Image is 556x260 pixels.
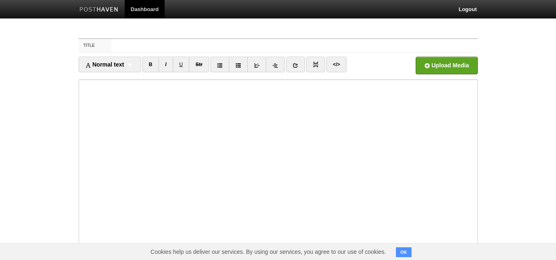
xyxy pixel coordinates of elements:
[326,57,347,72] a: </>
[142,244,394,260] span: Cookies help us deliver our services. By using our services, you agree to our use of cookies.
[85,61,124,68] span: Normal text
[173,57,190,72] a: U
[79,39,112,52] label: Title
[158,57,173,72] a: I
[195,62,202,67] del: Str
[396,247,412,257] button: OK
[189,57,209,72] a: Str
[142,57,159,72] a: B
[79,7,119,13] img: Posthaven-bar
[313,62,319,67] img: pagebreak-icon.png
